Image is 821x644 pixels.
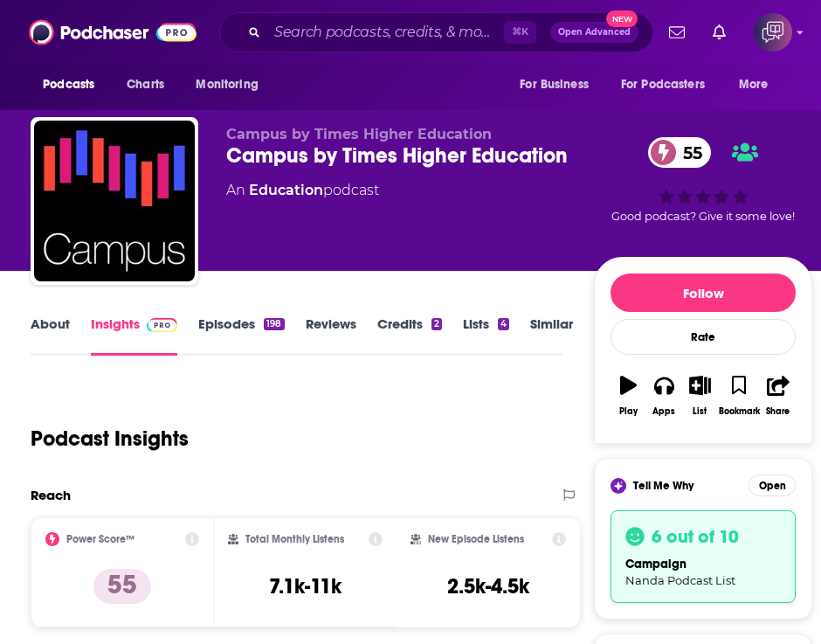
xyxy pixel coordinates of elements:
a: Education [249,182,323,198]
a: Show notifications dropdown [662,17,692,47]
span: For Podcasters [621,73,705,97]
div: Play [619,406,638,417]
span: Tell Me Why [633,479,693,493]
button: Play [611,364,646,427]
p: 55 [93,569,151,604]
h1: Podcast Insights [31,426,189,452]
span: Open Advanced [558,28,631,37]
span: More [739,73,769,97]
a: About [31,315,70,356]
div: 2 [431,318,442,330]
button: open menu [507,68,611,101]
div: 4 [498,318,509,330]
div: 55Good podcast? Give it some love! [594,126,812,234]
span: Charts [127,73,164,97]
button: Open AdvancedNew [550,22,638,43]
button: List [682,364,718,427]
button: Bookmark [718,364,761,427]
div: An podcast [226,180,379,201]
div: 198 [264,318,284,330]
button: open menu [727,68,790,101]
div: Rate [611,319,796,355]
div: Search podcasts, credits, & more... [219,12,653,52]
h2: Total Monthly Listens [245,533,344,545]
a: 55 [648,137,711,168]
span: Podcasts [43,73,94,97]
img: Campus by Times Higher Education [34,121,195,281]
button: Show profile menu [754,13,792,52]
button: Open [749,474,796,496]
input: Search podcasts, credits, & more... [267,18,504,46]
span: New [606,10,638,27]
h2: Power Score™ [66,533,135,545]
h2: Reach [31,487,71,503]
h2: New Episode Listens [428,533,524,545]
button: Follow [611,274,796,312]
img: Podchaser - Follow, Share and Rate Podcasts [29,16,197,49]
button: open menu [31,68,117,101]
span: campaign [625,557,686,571]
a: InsightsPodchaser Pro [91,315,177,356]
button: open menu [610,68,730,101]
img: User Profile [754,13,792,52]
a: Charts [115,68,175,101]
h3: 2.5k-4.5k [447,573,529,599]
a: Episodes198 [198,315,284,356]
div: Share [766,406,790,417]
span: Campus by Times Higher Education [226,126,492,142]
span: Nanda Podcast List [625,573,735,587]
span: For Business [520,73,589,97]
a: Show notifications dropdown [706,17,733,47]
span: Logged in as corioliscompany [754,13,792,52]
a: Credits2 [377,315,442,356]
button: Share [761,364,797,427]
h3: 6 out of 10 [652,525,739,548]
a: Similar [530,315,573,356]
img: tell me why sparkle [613,481,624,491]
span: Monitoring [196,73,258,97]
button: open menu [183,68,280,101]
a: Lists4 [463,315,509,356]
div: Bookmark [719,406,760,417]
button: Apps [646,364,682,427]
div: List [693,406,707,417]
span: ⌘ K [504,21,536,44]
h3: 7.1k-11k [269,573,342,599]
span: Good podcast? Give it some love! [611,210,795,223]
a: Reviews [306,315,356,356]
div: Apps [652,406,675,417]
img: Podchaser Pro [147,318,177,332]
span: 55 [666,137,711,168]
